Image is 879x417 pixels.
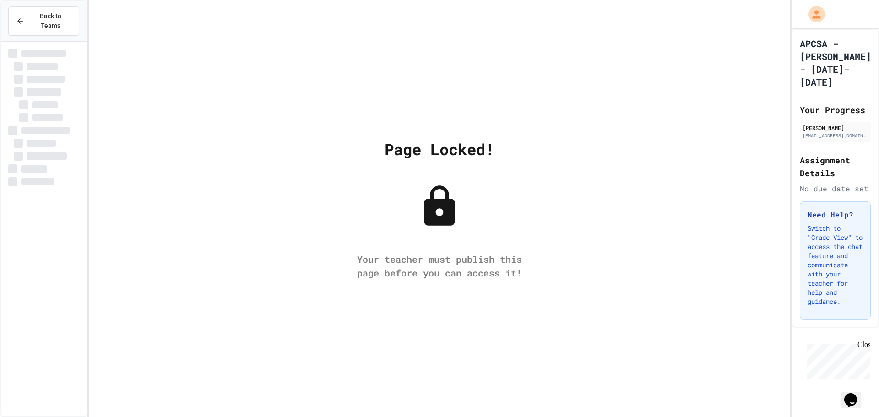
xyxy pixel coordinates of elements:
h2: Your Progress [800,103,871,116]
h1: APCSA - [PERSON_NAME] - [DATE]-[DATE] [800,37,871,88]
div: Page Locked! [385,137,494,161]
div: No due date set [800,183,871,194]
div: Chat with us now!Close [4,4,63,58]
iframe: chat widget [841,380,870,408]
p: Switch to "Grade View" to access the chat feature and communicate with your teacher for help and ... [808,224,863,306]
div: My Account [799,4,827,25]
span: Back to Teams [30,11,71,31]
div: Your teacher must publish this page before you can access it! [348,252,531,280]
iframe: chat widget [803,341,870,379]
button: Back to Teams [8,6,79,36]
h3: Need Help? [808,209,863,220]
div: [PERSON_NAME] [803,124,868,132]
div: [EMAIL_ADDRESS][DOMAIN_NAME] [803,132,868,139]
h2: Assignment Details [800,154,871,179]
